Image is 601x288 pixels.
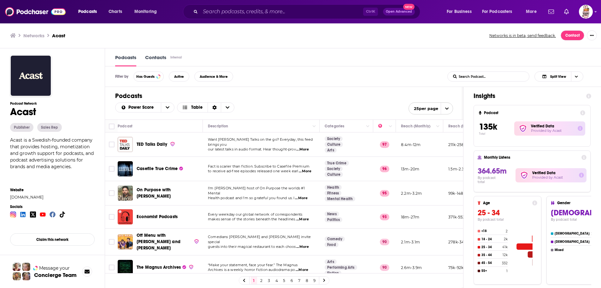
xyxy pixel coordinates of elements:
[13,272,21,280] img: Jon Profile
[521,7,545,17] button: open menu
[208,122,228,130] div: Description
[591,232,597,236] h4: 20k
[10,106,95,118] h1: Acast
[325,242,339,247] a: Food
[478,176,504,184] h4: By podcast total
[442,7,480,17] button: open menu
[526,7,537,16] span: More
[299,169,311,174] span: ...More
[479,132,514,135] p: Total
[481,253,501,257] h4: 35 - 44
[137,141,175,148] a: TED Talks Daily
[208,267,295,272] span: Archives is a weekly horror fiction audiodrama po
[325,211,339,217] a: News
[447,7,472,16] span: For Business
[587,30,597,40] button: Show More Button
[194,239,199,244] img: verified Badge
[118,137,133,152] img: TED Talks Daily
[170,141,175,147] img: verified Badge
[380,214,389,220] p: 93
[133,71,164,82] button: Has Guests
[74,7,105,17] button: open menu
[380,239,389,245] p: 90
[109,265,115,270] span: Toggle select row
[104,7,126,17] a: Charts
[448,166,468,172] p: 1.5m-2.3m
[169,71,189,82] button: Active
[10,55,51,96] img: Acast logo
[10,123,33,132] button: Publisher
[37,123,62,132] button: Sales Rep
[579,5,593,19] img: User Profile
[194,71,233,82] button: Audience & More
[484,155,579,160] h4: Monthly Listens
[137,166,178,171] span: Casefile True Crime
[137,232,199,251] a: Off Menu with [PERSON_NAME] and [PERSON_NAME]
[383,8,415,15] button: Open AdvancedNew
[177,102,235,113] button: Choose View
[22,272,30,280] img: Barbara Profile
[325,185,342,190] a: Health
[481,261,500,265] h4: 45 - 54
[10,195,89,199] a: [DOMAIN_NAME]
[478,208,537,218] h3: 25 - 34
[208,164,309,169] span: Fact is scarier than fiction. Subscribe to Casefile Premium
[502,245,508,249] h4: 41k
[591,240,597,244] h4: 26k
[118,209,133,224] a: Economist Podcasts
[448,239,469,245] p: 278k-340k
[208,186,305,195] span: I’m [PERSON_NAME] host of On Purpose the worlds #1 Mental
[109,214,115,220] span: Toggle select row
[137,187,199,199] a: On Purpose with [PERSON_NAME]
[208,212,303,217] span: Every weekday our global network of correspondents
[137,265,181,270] span: The Magnus Archives
[137,264,194,271] a: The Magnus Archives
[13,263,21,271] img: Sydney Profile
[296,244,309,249] span: ...More
[23,33,44,39] a: Networks
[401,142,421,147] p: 8.4m-12m
[448,214,467,220] p: 371k-552k
[506,229,508,233] h4: 2
[115,54,136,66] a: Podcasts
[506,269,508,273] h4: 1
[487,33,558,38] button: Networks is in beta, send feedback.
[503,253,508,257] h4: 12k
[401,191,422,196] p: 2.2m-3.2m
[208,137,313,147] span: Want [PERSON_NAME] Talks on the go? Everyday, this feed brings you
[481,229,504,233] h4: <18
[208,217,296,221] span: makes sense of the stories beneath the headlines.
[504,237,508,241] h4: 2k
[363,8,378,16] span: Ctrl K
[534,71,583,82] button: Choose View
[296,217,309,222] span: ...More
[189,4,426,19] div: Search podcasts, credits, & more...
[10,188,95,192] span: Website
[128,105,156,110] span: Power Score
[39,265,70,271] span: Message your
[189,264,194,270] img: verified Badge
[474,92,581,100] h1: Insights
[448,142,467,147] p: 211k-258k
[115,92,453,100] h1: Podcasts
[325,217,342,222] a: Politics
[22,263,30,271] img: Jules Profile
[483,201,530,205] h4: Age
[200,75,228,78] span: Audience & More
[562,6,571,17] a: Show notifications dropdown
[478,7,521,17] button: open menu
[145,54,183,66] a: ContactsInternal
[118,186,133,201] img: On Purpose with Jay Shetty
[161,103,174,112] button: open menu
[401,166,419,172] p: 13m-20m
[403,4,415,10] span: New
[208,169,298,173] span: to receive ad-free episodes released one week earl
[546,6,557,17] a: Show notifications dropdown
[10,137,94,169] span: Acast is a Swedish-founded company that provides hosting, monetization and growth support for pod...
[409,102,453,114] button: open menu
[517,124,529,132] img: verified Badge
